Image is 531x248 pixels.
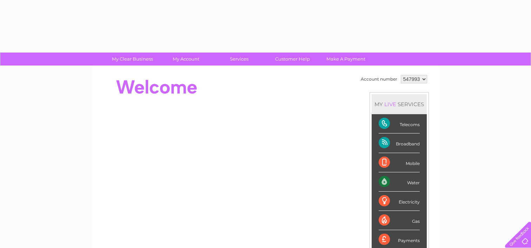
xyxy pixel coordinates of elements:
[372,94,427,114] div: MY SERVICES
[264,53,321,66] a: Customer Help
[210,53,268,66] a: Services
[379,192,420,211] div: Electricity
[104,53,161,66] a: My Clear Business
[379,153,420,172] div: Mobile
[379,211,420,230] div: Gas
[359,73,399,85] td: Account number
[157,53,215,66] a: My Account
[383,101,398,108] div: LIVE
[379,172,420,192] div: Water
[379,114,420,133] div: Telecoms
[379,133,420,153] div: Broadband
[317,53,375,66] a: Make A Payment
